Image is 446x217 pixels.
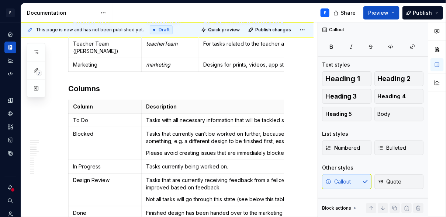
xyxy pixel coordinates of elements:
[374,174,424,189] button: Quote
[146,149,342,157] p: Please avoid creating issues that are immediately blocked.
[146,163,342,170] p: Tasks currently being worked on.
[1,5,19,21] button: P
[322,71,371,86] button: Heading 1
[146,196,342,203] p: Not all tasks will go through this state (see below this table for details).
[4,95,16,106] a: Design tokens
[146,61,170,68] em: marketing
[208,27,240,33] span: Quick preview
[199,25,243,35] button: Quick preview
[73,40,137,55] p: Teacher Team ([PERSON_NAME])
[4,108,16,120] a: Components
[4,68,16,80] a: Code automation
[324,10,326,16] div: E
[378,93,406,100] span: Heading 4
[73,61,137,68] p: Marketing
[378,75,411,82] span: Heading 2
[27,9,97,17] div: Documentation
[4,134,16,146] a: Storybook stories
[340,9,356,17] span: Share
[378,144,407,152] span: Bulleted
[73,163,137,170] p: In Progress
[73,103,137,110] p: Column
[322,89,371,104] button: Heading 3
[73,117,137,124] p: To Do
[378,178,402,185] span: Quote
[36,27,144,33] span: This page is new and has not been published yet.
[246,25,294,35] button: Publish changes
[146,177,342,191] p: Tasks that are currently receiving feedback from a fellow designer or a being improved based on f...
[325,75,360,82] span: Heading 1
[330,6,360,19] button: Share
[413,9,432,17] span: Publish
[4,121,16,133] a: Assets
[325,110,352,118] span: Heading 5
[36,70,42,76] span: 7
[6,8,15,17] div: P
[4,28,16,40] a: Home
[73,209,137,217] p: Done
[204,40,342,47] p: For tasks related to the teacher area and assistant
[325,144,360,152] span: Numbered
[374,107,424,121] button: Body
[146,103,342,110] p: Description
[4,147,16,159] a: Data sources
[4,42,16,53] a: Documentation
[322,205,351,211] div: Block actions
[204,61,342,68] p: Designs for prints, videos, app store, bags, didacta, …
[378,110,391,118] span: Body
[322,203,358,213] div: Block actions
[322,130,348,138] div: List styles
[322,140,371,155] button: Numbered
[374,71,424,86] button: Heading 2
[146,117,342,124] p: Tasks with all necessary information that will be tackled soon.
[322,164,353,171] div: Other styles
[322,107,371,121] button: Heading 5
[146,130,342,145] p: Tasks that currently can’t be worked on further, because they are waiting for something, e.g. a d...
[146,40,177,47] em: teacherTeam
[368,9,389,17] span: Preview
[402,6,443,19] button: Publish
[159,27,170,33] span: Draft
[4,195,16,207] button: Search ⌘K
[363,6,400,19] button: Preview
[73,177,137,184] p: Design Review
[322,61,350,68] div: Text styles
[68,83,284,94] h3: Columns
[374,89,424,104] button: Heading 4
[255,27,291,33] span: Publish changes
[374,140,424,155] button: Bulleted
[146,209,342,217] p: Finished design has been handed over to the marketing / product team.
[325,93,357,100] span: Heading 3
[4,182,16,193] button: Notifications
[4,55,16,67] a: Analytics
[73,130,137,138] p: Blocked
